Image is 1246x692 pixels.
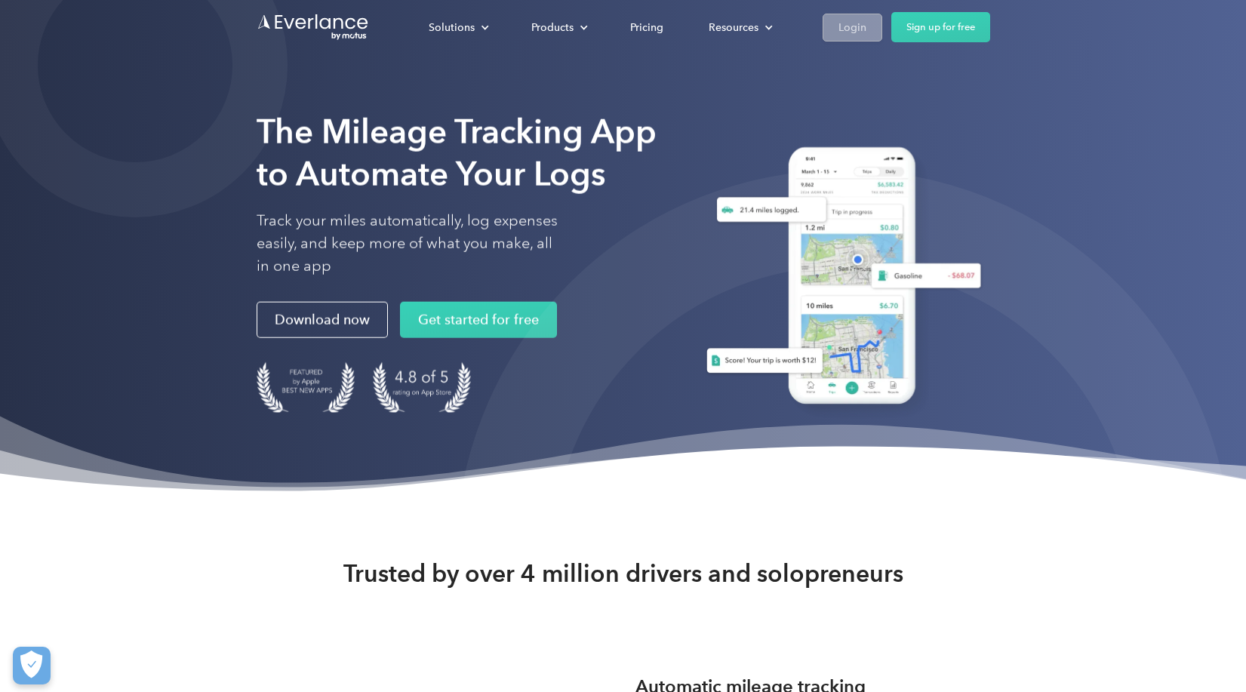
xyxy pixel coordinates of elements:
[615,14,678,41] a: Pricing
[630,18,663,37] div: Pricing
[688,136,990,422] img: Everlance, mileage tracker app, expense tracking app
[400,302,557,338] a: Get started for free
[373,362,471,413] img: 4.9 out of 5 stars on the app store
[429,18,475,37] div: Solutions
[709,18,758,37] div: Resources
[531,18,574,37] div: Products
[823,14,882,42] a: Login
[13,647,51,684] button: Cookies Settings
[891,12,990,42] a: Sign up for free
[516,14,600,41] div: Products
[257,362,355,413] img: Badge for Featured by Apple Best New Apps
[343,558,903,589] strong: Trusted by over 4 million drivers and solopreneurs
[414,14,501,41] div: Solutions
[257,210,558,278] p: Track your miles automatically, log expenses easily, and keep more of what you make, all in one app
[838,18,866,37] div: Login
[257,302,388,338] a: Download now
[257,13,370,42] a: Go to homepage
[694,14,785,41] div: Resources
[257,112,657,194] strong: The Mileage Tracking App to Automate Your Logs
